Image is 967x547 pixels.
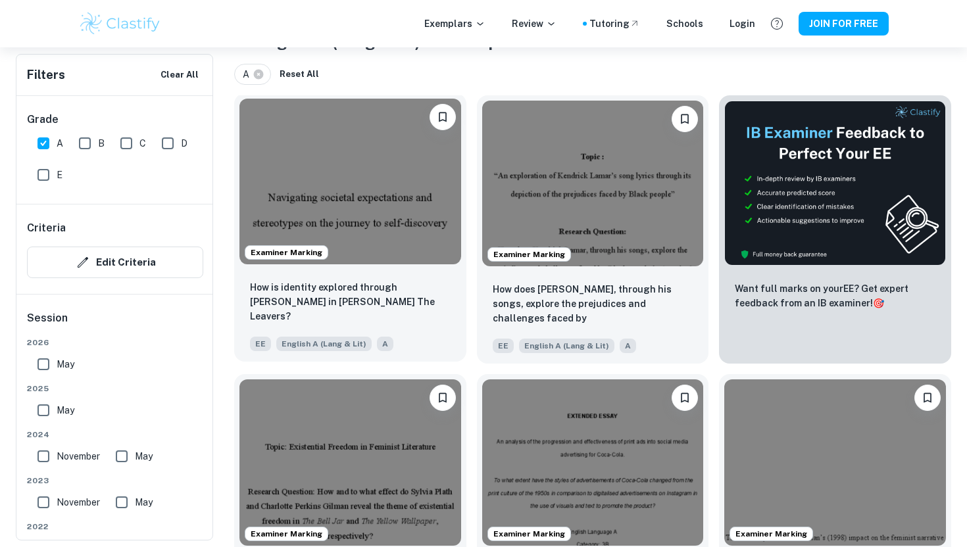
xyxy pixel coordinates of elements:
button: Reset All [276,64,322,84]
span: 2024 [27,429,203,440]
span: English A (Lang & Lit) [276,337,372,351]
span: Examiner Marking [245,247,328,258]
span: November [57,495,100,510]
p: How does Kendrick Lamar, through his songs, explore the prejudices and challenges faced by Black ... [493,282,693,327]
span: Examiner Marking [488,528,570,540]
p: Review [512,16,557,31]
a: ThumbnailWant full marks on yourEE? Get expert feedback from an IB examiner! [719,95,951,364]
span: EE [250,337,271,351]
span: A [243,67,255,82]
h6: Grade [27,112,203,128]
p: Exemplars [424,16,485,31]
button: Help and Feedback [766,12,788,35]
a: Schools [666,16,703,31]
span: May [57,357,74,371]
span: B [98,136,105,151]
span: A [620,339,636,353]
img: Thumbnail [724,101,946,266]
img: English A (Lang & Lit) EE example thumbnail: How and to what effect do Sylvia Plath a [239,379,461,545]
img: English A (Lang & Lit) EE example thumbnail: How does Kendrick Lamar, through his son [482,101,704,266]
span: Examiner Marking [488,249,570,260]
span: Examiner Marking [730,528,812,540]
span: A [377,337,393,351]
button: JOIN FOR FREE [799,12,889,36]
span: A [57,136,63,151]
p: Want full marks on your EE ? Get expert feedback from an IB examiner! [735,281,935,310]
span: C [139,136,146,151]
a: Tutoring [589,16,640,31]
span: 2026 [27,337,203,348]
span: May [57,403,74,417]
button: Please log in to bookmark exemplars [914,385,941,411]
button: Clear All [157,65,202,85]
span: 🎯 [873,298,884,308]
button: Please log in to bookmark exemplars [430,385,456,411]
span: 2023 [27,475,203,487]
img: English A (Lang & Lit) EE example thumbnail: How is identity explored through Deming [239,99,461,264]
h6: Filters [27,66,65,84]
a: Login [730,16,755,31]
span: 2022 [27,521,203,533]
h6: Session [27,310,203,337]
span: May [135,449,153,464]
button: Please log in to bookmark exemplars [672,385,698,411]
span: EE [493,339,514,353]
img: English A (Lang & Lit) EE example thumbnail: To what extent does Mulan represent a fe [724,379,946,545]
a: Examiner MarkingPlease log in to bookmark exemplarsHow is identity explored through Deming Guo in... [234,95,466,364]
button: Please log in to bookmark exemplars [430,104,456,130]
a: Examiner MarkingPlease log in to bookmark exemplarsHow does Kendrick Lamar, through his songs, ex... [477,95,709,364]
span: May [135,495,153,510]
span: English A (Lang & Lit) [519,339,614,353]
h6: Criteria [27,220,66,236]
p: How is identity explored through Deming Guo in Lisa Ko’s The Leavers? [250,280,451,323]
button: Edit Criteria [27,247,203,278]
span: D [181,136,187,151]
button: Please log in to bookmark exemplars [672,106,698,132]
span: 2025 [27,383,203,394]
img: Clastify logo [78,11,162,37]
span: Examiner Marking [245,528,328,540]
span: E [57,168,62,182]
img: English A (Lang & Lit) EE example thumbnail: To what extent have the styles of adver [482,379,704,545]
div: A [234,64,271,85]
span: November [57,449,100,464]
